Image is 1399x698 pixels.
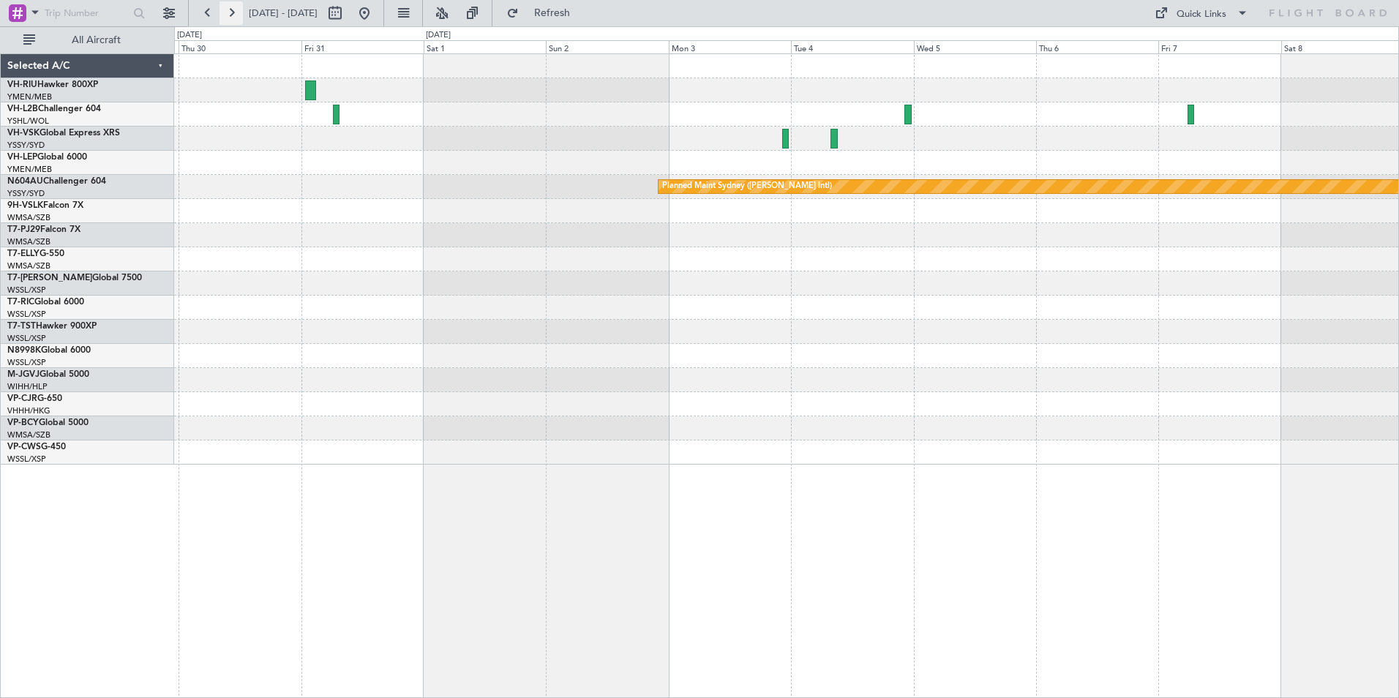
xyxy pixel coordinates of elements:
[7,225,40,234] span: T7-PJ29
[7,236,50,247] a: WMSA/SZB
[7,153,87,162] a: VH-LEPGlobal 6000
[7,419,89,427] a: VP-BCYGlobal 5000
[7,91,52,102] a: YMEN/MEB
[7,80,37,89] span: VH-RIU
[7,370,89,379] a: M-JGVJGlobal 5000
[301,40,424,53] div: Fri 31
[16,29,159,52] button: All Aircraft
[7,309,46,320] a: WSSL/XSP
[7,177,43,186] span: N604AU
[7,225,80,234] a: T7-PJ29Falcon 7X
[7,333,46,344] a: WSSL/XSP
[1177,7,1226,22] div: Quick Links
[7,443,41,451] span: VP-CWS
[7,249,40,258] span: T7-ELLY
[7,212,50,223] a: WMSA/SZB
[7,274,92,282] span: T7-[PERSON_NAME]
[7,164,52,175] a: YMEN/MEB
[1147,1,1256,25] button: Quick Links
[7,177,106,186] a: N604AUChallenger 604
[7,129,40,138] span: VH-VSK
[7,394,37,403] span: VP-CJR
[791,40,913,53] div: Tue 4
[7,454,46,465] a: WSSL/XSP
[45,2,129,24] input: Trip Number
[7,346,41,355] span: N8998K
[914,40,1036,53] div: Wed 5
[7,249,64,258] a: T7-ELLYG-550
[7,381,48,392] a: WIHH/HLP
[7,429,50,440] a: WMSA/SZB
[7,105,101,113] a: VH-L2BChallenger 604
[7,129,120,138] a: VH-VSKGlobal Express XRS
[7,419,39,427] span: VP-BCY
[7,443,66,451] a: VP-CWSG-450
[7,285,46,296] a: WSSL/XSP
[7,201,43,210] span: 9H-VSLK
[7,405,50,416] a: VHHH/HKG
[7,346,91,355] a: N8998KGlobal 6000
[662,176,832,198] div: Planned Maint Sydney ([PERSON_NAME] Intl)
[522,8,583,18] span: Refresh
[7,370,40,379] span: M-JGVJ
[7,260,50,271] a: WMSA/SZB
[7,201,83,210] a: 9H-VSLKFalcon 7X
[7,116,49,127] a: YSHL/WOL
[7,274,142,282] a: T7-[PERSON_NAME]Global 7500
[7,357,46,368] a: WSSL/XSP
[424,40,546,53] div: Sat 1
[7,140,45,151] a: YSSY/SYD
[7,188,45,199] a: YSSY/SYD
[426,29,451,42] div: [DATE]
[7,298,84,307] a: T7-RICGlobal 6000
[7,80,98,89] a: VH-RIUHawker 800XP
[669,40,791,53] div: Mon 3
[7,322,97,331] a: T7-TSTHawker 900XP
[38,35,154,45] span: All Aircraft
[1158,40,1280,53] div: Fri 7
[500,1,588,25] button: Refresh
[7,298,34,307] span: T7-RIC
[249,7,318,20] span: [DATE] - [DATE]
[1036,40,1158,53] div: Thu 6
[179,40,301,53] div: Thu 30
[546,40,668,53] div: Sun 2
[177,29,202,42] div: [DATE]
[7,105,38,113] span: VH-L2B
[7,394,62,403] a: VP-CJRG-650
[7,153,37,162] span: VH-LEP
[7,322,36,331] span: T7-TST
